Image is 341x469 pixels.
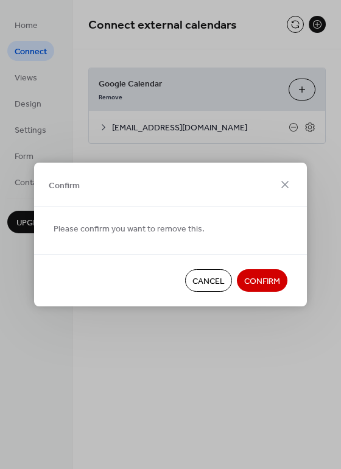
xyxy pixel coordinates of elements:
[192,275,225,288] span: Cancel
[237,269,287,292] button: Confirm
[185,269,232,292] button: Cancel
[244,275,280,288] span: Confirm
[54,223,205,236] span: Please confirm you want to remove this.
[49,179,80,192] span: Confirm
